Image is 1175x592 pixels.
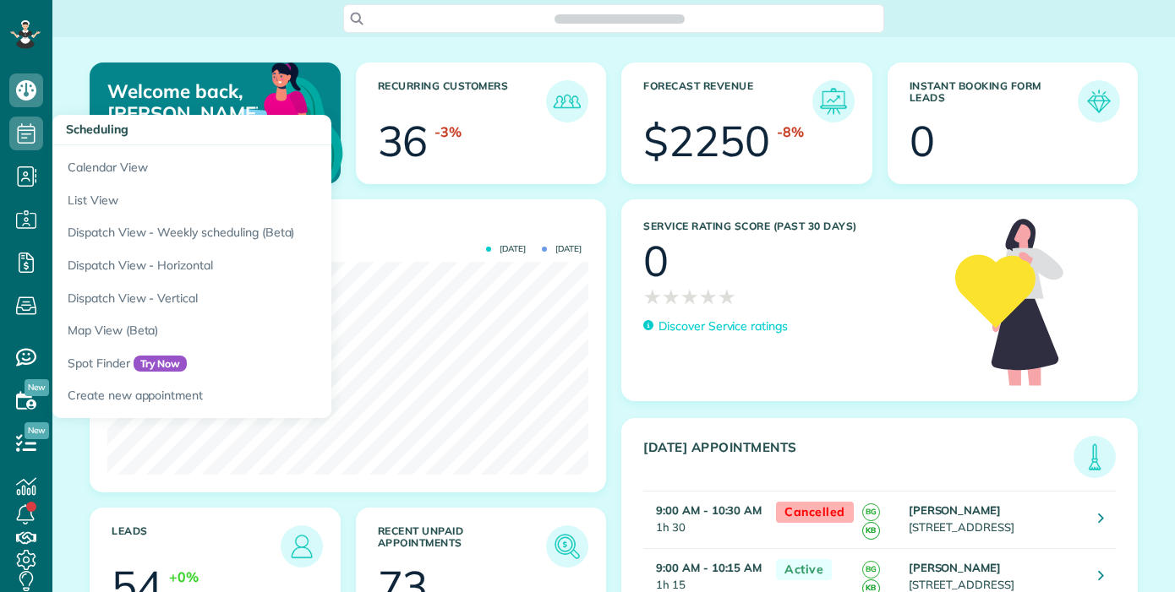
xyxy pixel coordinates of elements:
[486,245,526,253] span: [DATE]
[378,80,547,122] h3: Recurring Customers
[66,122,128,137] span: Scheduling
[542,245,582,253] span: [DATE]
[378,525,547,568] h3: Recent unpaid appointments
[656,503,762,517] strong: 9:00 AM - 10:30 AM
[434,122,462,142] div: -3%
[112,525,281,568] h3: Leads
[52,314,475,347] a: Map View (Beta)
[571,10,667,27] span: Search ZenMaid…
[718,282,736,312] span: ★
[643,440,1074,478] h3: [DATE] Appointments
[183,43,347,207] img: dashboard_welcome-42a62b7d889689a78055ac9021e634bf52bae3f8056760290aed330b23ab8690.png
[862,522,880,540] span: KB
[643,240,669,282] div: 0
[659,318,788,335] p: Discover Service ratings
[643,492,768,549] td: 1h 30
[662,282,680,312] span: ★
[52,347,475,380] a: Spot FinderTry Now
[909,561,1002,574] strong: [PERSON_NAME]
[776,559,832,580] span: Active
[550,84,584,118] img: icon_recurring_customers-cf858462ba22bcd05b5a5880d41d6543d210077de5bb9ebc9590e49fd87d84ed.png
[550,530,584,563] img: icon_unpaid_appointments-47b8ce3997adf2238b356f14209ab4cced10bd1f174958f3ca8f1d0dd7fffeee.png
[910,120,935,162] div: 0
[643,282,662,312] span: ★
[910,80,1079,122] h3: Instant Booking Form Leads
[134,356,188,372] span: Try Now
[699,282,718,312] span: ★
[862,561,880,578] span: BG
[1078,440,1112,474] img: icon_todays_appointments-901f7ab196bb0bea1936b74009e4eb5ffbc2d2711fa7634e0d609ed5ef32b18b.png
[107,80,258,125] p: Welcome back, [PERSON_NAME]!
[817,84,850,118] img: icon_forecast_revenue-8c13a41c7ed35a8dcfafea3cbb826a0462acb37728057bba2d056411b612bbbe.png
[680,282,699,312] span: ★
[777,122,804,142] div: -8%
[52,145,475,184] a: Calendar View
[169,568,199,587] div: +0%
[904,492,1085,549] td: [STREET_ADDRESS]
[643,120,770,162] div: $2250
[112,221,588,236] h3: Actual Revenue this month
[909,503,1002,517] strong: [PERSON_NAME]
[285,530,319,563] img: icon_leads-1bed01f49abd5b7fead27621c3d59655bb73ed531f8eeb49469d10e621d6b896.png
[776,502,854,523] span: Cancelled
[378,120,429,162] div: 36
[52,379,475,418] a: Create new appointment
[52,216,475,249] a: Dispatch View - Weekly scheduling (Beta)
[25,422,49,439] span: New
[643,220,938,232] h3: Service Rating score (past 30 days)
[643,80,812,122] h3: Forecast Revenue
[1082,84,1116,118] img: icon_form_leads-04211a6a04a5b2264e4ee56bc0799ec3eb69b7e499cbb523a139df1d13a81ae0.png
[25,379,49,396] span: New
[52,249,475,282] a: Dispatch View - Horizontal
[52,282,475,315] a: Dispatch View - Vertical
[643,318,788,335] a: Discover Service ratings
[862,503,880,521] span: BG
[656,561,762,574] strong: 9:00 AM - 10:15 AM
[52,184,475,217] a: List View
